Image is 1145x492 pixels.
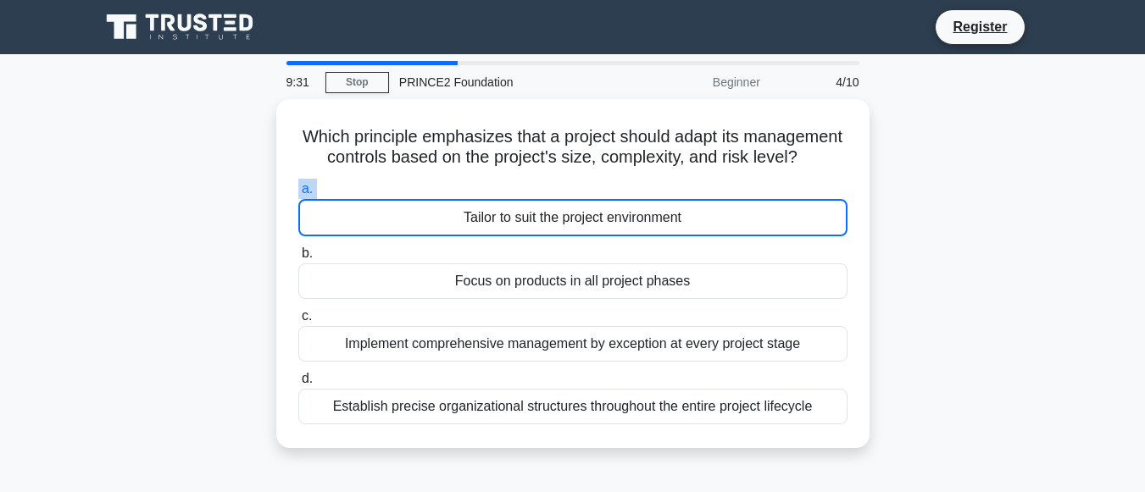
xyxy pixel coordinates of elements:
span: d. [302,371,313,385]
div: PRINCE2 Foundation [389,65,622,99]
div: Implement comprehensive management by exception at every project stage [298,326,848,362]
h5: Which principle emphasizes that a project should adapt its management controls based on the proje... [297,126,849,169]
div: Establish precise organizational structures throughout the entire project lifecycle [298,389,848,424]
span: b. [302,246,313,260]
div: Beginner [622,65,770,99]
a: Stop [325,72,389,93]
span: c. [302,308,312,323]
div: 4/10 [770,65,870,99]
span: a. [302,181,313,196]
div: Tailor to suit the project environment [298,199,848,236]
div: 9:31 [276,65,325,99]
div: Focus on products in all project phases [298,263,848,299]
a: Register [942,16,1017,37]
